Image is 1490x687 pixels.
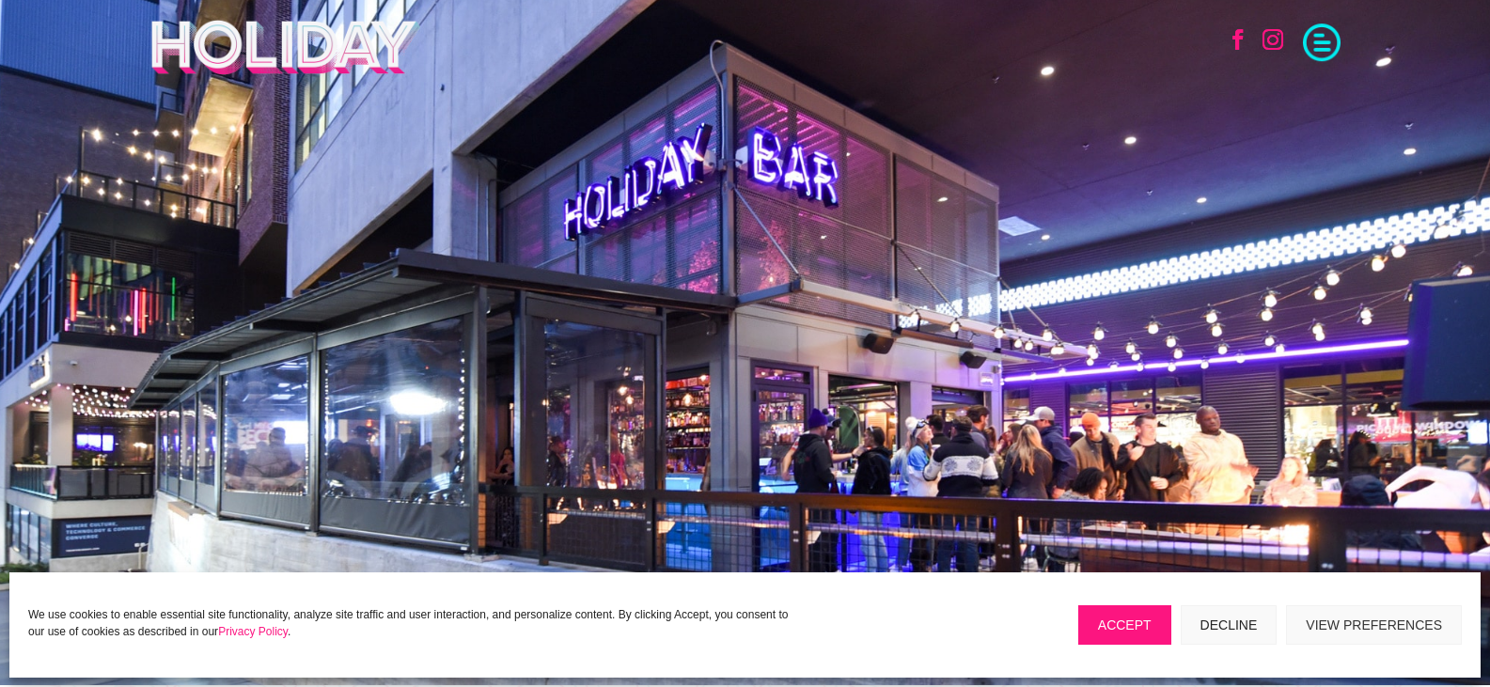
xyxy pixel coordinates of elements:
[218,625,288,638] a: Privacy Policy
[1217,19,1259,60] a: Follow on Facebook
[149,19,423,75] img: Holiday
[149,63,423,78] a: Holiday
[28,606,804,640] p: We use cookies to enable essential site functionality, analyze site traffic and user interaction,...
[1181,605,1278,645] button: Decline
[1286,605,1462,645] button: View preferences
[1078,605,1171,645] button: Accept
[1252,19,1294,60] a: Follow on Instagram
